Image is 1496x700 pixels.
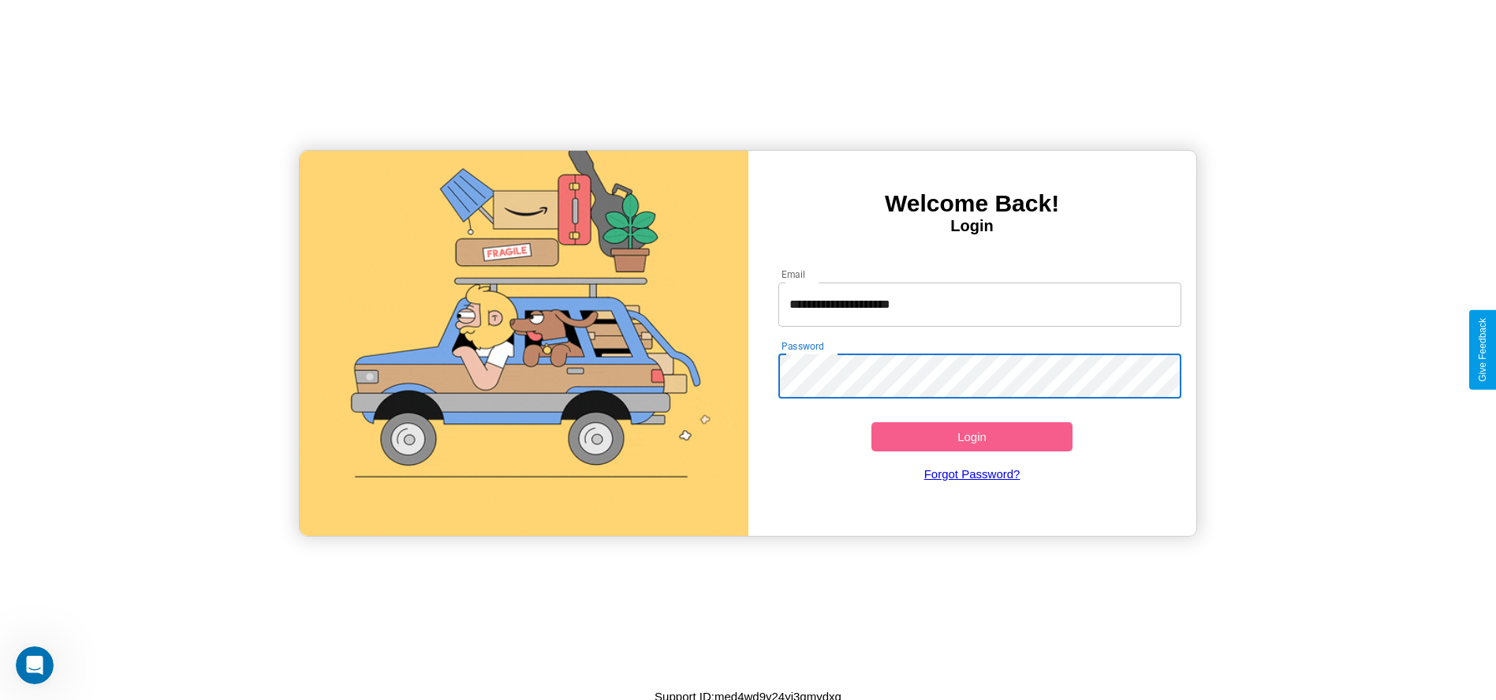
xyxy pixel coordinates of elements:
label: Email [782,268,806,281]
img: gif [300,151,748,536]
iframe: Intercom live chat [16,646,54,684]
label: Password [782,339,823,353]
div: Give Feedback [1477,318,1488,382]
a: Forgot Password? [770,451,1173,496]
h4: Login [748,217,1196,235]
button: Login [871,422,1073,451]
h3: Welcome Back! [748,190,1196,217]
